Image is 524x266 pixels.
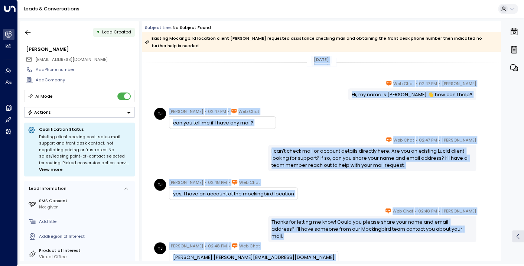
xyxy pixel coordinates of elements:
[39,218,132,225] div: AddTitle
[27,185,66,192] div: Lead Information
[442,80,476,87] span: [PERSON_NAME]
[154,179,166,191] div: TJ
[173,254,335,261] div: [PERSON_NAME] [PERSON_NAME][EMAIL_ADDRESS][DOMAIN_NAME]
[208,242,227,250] span: 02:48 PM
[26,46,134,53] div: [PERSON_NAME]
[154,108,166,120] div: TJ
[205,242,206,250] span: •
[35,93,53,100] div: AI Mode
[238,108,259,115] span: Web Chat
[479,80,491,92] img: 17_headshot.jpg
[39,198,132,204] label: SMS Consent
[228,108,230,115] span: •
[205,179,206,186] span: •
[39,204,132,210] div: Not given
[393,136,414,144] span: Web Chat
[35,56,108,63] span: tj@tjtj.com
[145,35,497,49] div: Existing Mockingbird location client [PERSON_NAME] requested assistance checking mail and obtaini...
[442,136,476,144] span: [PERSON_NAME]
[479,136,491,148] img: 17_headshot.jpg
[439,207,440,215] span: •
[271,218,472,240] div: Thanks for letting me know! Could you please share your name and email address? I’ll have someone...
[173,119,272,126] div: can you tell me if I have any mail?
[419,136,437,144] span: 02:47 PM
[205,108,206,115] span: •
[96,27,100,38] div: •
[416,80,417,87] span: •
[169,108,203,115] span: [PERSON_NAME]
[145,25,172,30] span: Subject Line:
[39,247,132,254] label: Product of Interest
[311,56,332,64] div: [DATE]
[102,29,131,35] span: Lead Created
[173,25,211,31] div: No subject found
[39,254,132,260] div: Virtual Office
[418,207,437,215] span: 02:48 PM
[208,108,226,115] span: 02:47 PM
[416,136,417,144] span: •
[393,207,413,215] span: Web Chat
[24,6,79,12] a: Leads & Conversations
[352,91,472,98] div: Hi, my name is [PERSON_NAME] 👋 how can I help?
[39,134,131,173] div: Existing client seeking post-sales mail support and front desk contact; not negotiating pricing o...
[39,126,131,132] p: Qualification Status
[271,147,472,169] div: I can’t check mail or account details directly here. Are you an existing Lucid client looking for...
[415,207,417,215] span: •
[479,207,491,219] img: 17_headshot.jpg
[154,242,166,254] div: TJ
[36,66,134,73] div: AddPhone number
[39,166,63,173] span: View more
[228,242,230,250] span: •
[35,56,108,62] span: [EMAIL_ADDRESS][DOMAIN_NAME]
[439,136,440,144] span: •
[439,80,440,87] span: •
[393,80,414,87] span: Web Chat
[442,207,476,215] span: [PERSON_NAME]
[419,80,437,87] span: 02:47 PM
[24,107,135,118] div: Button group with a nested menu
[169,242,203,250] span: [PERSON_NAME]
[208,179,227,186] span: 02:48 PM
[39,233,132,240] div: AddRegion of Interest
[239,242,260,250] span: Web Chat
[239,179,260,186] span: Web Chat
[24,107,135,118] button: Actions
[228,179,230,186] span: •
[169,179,203,186] span: [PERSON_NAME]
[27,110,51,115] div: Actions
[36,77,134,83] div: AddCompany
[173,190,294,197] div: yes, I have an account at the mockingbird location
